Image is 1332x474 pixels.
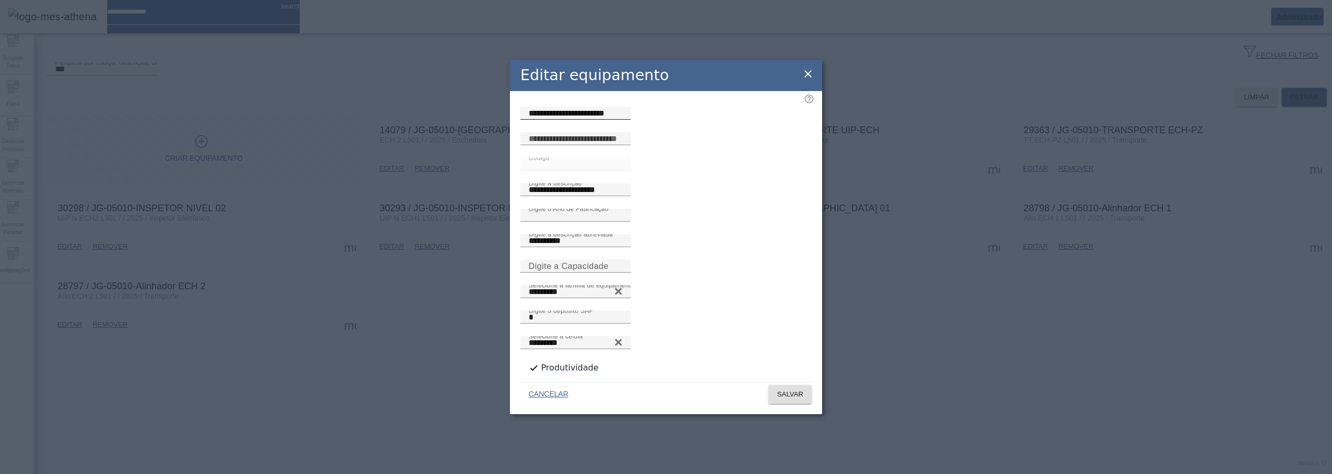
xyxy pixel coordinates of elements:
[529,307,594,314] mat-label: Digite o depósito SAP
[777,389,803,400] span: SALVAR
[529,205,609,212] mat-label: Digite o Ano de Fabricação
[529,261,609,270] mat-label: Digite a Capacidade
[529,286,622,298] input: Number
[529,230,613,237] mat-label: Digite a descrição abreviada
[539,362,598,374] label: Produtividade
[520,64,669,86] h2: Editar equipamento
[529,281,635,288] mat-label: Selecione a família de equipamento
[529,389,568,400] span: CANCELAR
[520,385,577,404] button: CANCELAR
[529,337,622,349] input: Number
[769,385,812,404] button: SALVAR
[529,332,583,339] mat-label: Selecione a célula
[529,180,582,186] mat-label: Digite a descrição
[529,154,549,161] mat-label: Código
